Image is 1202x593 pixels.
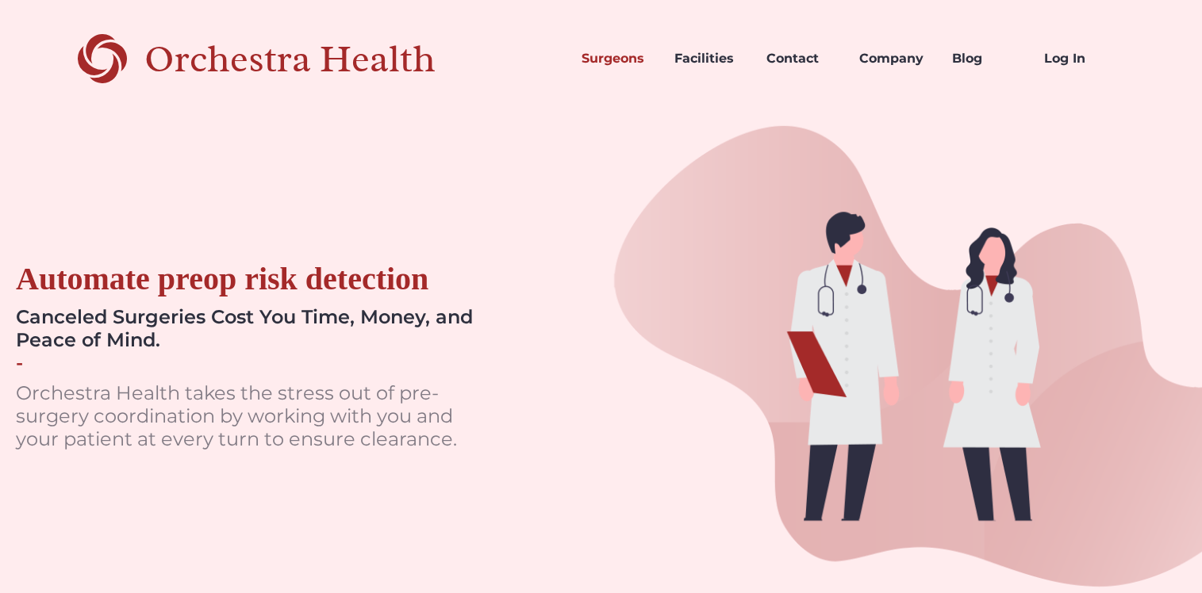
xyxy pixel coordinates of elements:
div: Automate preop risk detection [16,260,428,298]
a: Blog [939,32,1032,86]
div: Orchestra Health [144,43,491,75]
div: Canceled Surgeries Cost You Time, Money, and Peace of Mind. [16,306,522,352]
p: Orchestra Health takes the stress out of pre-surgery coordination by working with you and your pa... [16,382,492,450]
a: home [78,32,491,86]
a: Surgeons [569,32,662,86]
a: Company [847,32,939,86]
a: Contact [754,32,847,86]
div: - [16,352,23,375]
a: Log In [1031,32,1124,86]
a: Facilities [662,32,755,86]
